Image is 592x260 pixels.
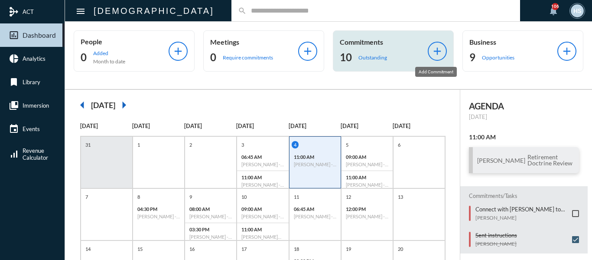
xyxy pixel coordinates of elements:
[241,154,284,160] p: 06:45 AM
[346,206,388,212] p: 12:00 PM
[23,8,34,15] span: ACT
[469,50,475,64] h2: 9
[137,206,180,212] p: 04:30 PM
[210,50,216,64] h2: 0
[396,245,405,253] p: 20
[9,7,19,17] mat-icon: mediation
[469,193,579,199] h2: Commitments/Tasks
[340,50,352,64] h2: 10
[72,2,89,20] button: Toggle sidenav
[292,245,301,253] p: 18
[346,161,388,167] h6: [PERSON_NAME] - [PERSON_NAME] - Income Protection
[93,50,125,56] p: Added
[552,3,559,10] div: 106
[239,245,249,253] p: 17
[241,161,284,167] h6: [PERSON_NAME] - Investment
[396,141,403,148] p: 6
[189,234,232,240] h6: [PERSON_NAME] - [PERSON_NAME] - Retirement Doctrine Review
[344,193,353,201] p: 12
[415,67,457,77] div: Add Commitment
[344,245,353,253] p: 19
[91,100,115,110] h2: [DATE]
[75,6,86,16] mat-icon: Side nav toggle icon
[475,206,568,213] p: Connect with [PERSON_NAME] to begin $5,000 monthly deposit into WCA.
[23,55,46,62] span: Analytics
[135,141,142,148] p: 1
[9,53,19,64] mat-icon: pie_chart
[469,101,579,111] h2: AGENDA
[236,122,288,129] p: [DATE]
[241,234,284,240] h6: [PERSON_NAME] ([PERSON_NAME]) [PERSON_NAME] - Retirement Income
[223,54,273,61] p: Require commitments
[115,96,133,114] mat-icon: arrow_right
[23,102,49,109] span: Immersion
[81,37,169,46] p: People
[83,193,90,201] p: 7
[475,240,517,247] p: [PERSON_NAME]
[469,38,557,46] p: Business
[289,122,341,129] p: [DATE]
[189,214,232,219] h6: [PERSON_NAME] - Review
[241,214,284,219] h6: [PERSON_NAME] - [PERSON_NAME] - Review
[189,206,232,212] p: 08:00 AM
[482,54,514,61] p: Opportunities
[475,214,568,221] p: [PERSON_NAME]
[135,245,145,253] p: 15
[302,45,314,57] mat-icon: add
[477,157,525,164] h3: [PERSON_NAME]
[239,141,246,148] p: 3
[23,79,40,86] span: Library
[294,206,336,212] p: 06:45 AM
[9,77,19,87] mat-icon: bookmark
[561,45,573,57] mat-icon: add
[172,45,184,57] mat-icon: add
[132,122,184,129] p: [DATE]
[344,141,351,148] p: 5
[346,174,388,180] p: 11:00 AM
[548,6,559,16] mat-icon: notifications
[137,214,180,219] h6: [PERSON_NAME] - Retirement Doctrine Review
[184,122,236,129] p: [DATE]
[358,54,387,61] p: Outstanding
[187,193,194,201] p: 9
[23,31,56,39] span: Dashboard
[23,125,40,132] span: Events
[23,147,48,161] span: Revenue Calculator
[475,232,517,239] p: Sent instructions
[9,149,19,159] mat-icon: signal_cellular_alt
[396,193,405,201] p: 13
[431,45,443,57] mat-icon: add
[241,206,284,212] p: 09:00 AM
[294,161,336,167] h6: [PERSON_NAME] - Retirement Doctrine Review
[83,245,93,253] p: 14
[294,214,336,219] h6: [PERSON_NAME] - Investment
[74,96,91,114] mat-icon: arrow_left
[292,193,301,201] p: 11
[346,182,388,188] h6: [PERSON_NAME] - Retirement Doctrine Review
[94,4,214,18] h2: [DEMOGRAPHIC_DATA]
[469,133,579,141] h2: 11:00 AM
[80,122,132,129] p: [DATE]
[341,122,393,129] p: [DATE]
[241,182,284,188] h6: [PERSON_NAME] - Investment Review
[239,193,249,201] p: 10
[571,4,584,17] div: HS
[238,7,247,15] mat-icon: search
[525,153,575,167] span: Retirement Doctrine Review
[9,30,19,40] mat-icon: insert_chart_outlined
[292,141,299,148] p: 4
[135,193,142,201] p: 8
[469,113,579,120] p: [DATE]
[9,100,19,111] mat-icon: collections_bookmark
[83,141,93,148] p: 31
[189,227,232,232] p: 03:30 PM
[346,154,388,160] p: 09:00 AM
[241,227,284,232] p: 11:00 AM
[93,58,125,65] p: Month to date
[187,245,197,253] p: 16
[187,141,194,148] p: 2
[340,38,428,46] p: Commitments
[393,122,445,129] p: [DATE]
[210,38,298,46] p: Meetings
[294,154,336,160] p: 11:00 AM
